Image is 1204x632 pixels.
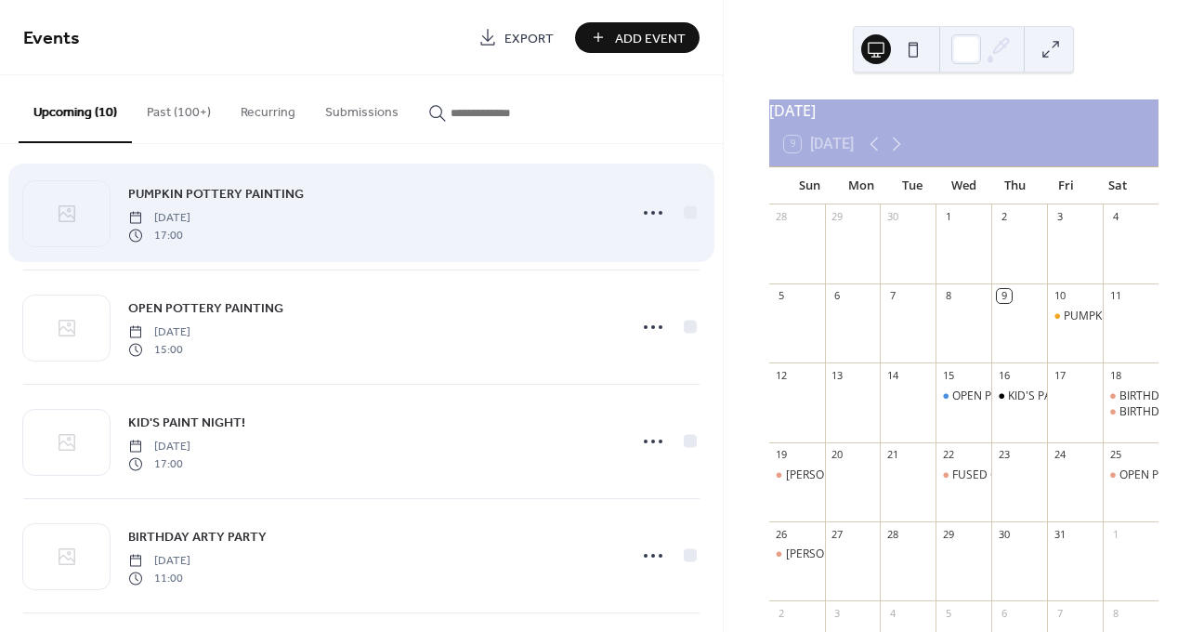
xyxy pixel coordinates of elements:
[936,388,991,404] div: OPEN POTTERY PAINTING
[1093,167,1144,204] div: Sat
[575,22,700,53] button: Add Event
[128,570,190,586] span: 11:00
[128,526,267,547] a: BIRTHDAY ARTY PARTY
[1108,606,1122,620] div: 8
[128,210,190,227] span: [DATE]
[991,388,1047,404] div: KID'S PAINT NIGHT!
[952,388,1086,404] div: OPEN POTTERY PAINTING
[128,553,190,570] span: [DATE]
[1053,527,1067,541] div: 31
[128,528,267,547] span: BIRTHDAY ARTY PARTY
[989,167,1040,204] div: Thu
[941,448,955,462] div: 22
[1108,368,1122,382] div: 18
[1053,210,1067,224] div: 3
[1108,448,1122,462] div: 25
[885,210,899,224] div: 30
[128,412,245,433] a: KID'S PAINT NIGHT!
[997,289,1011,303] div: 9
[504,29,554,48] span: Export
[941,210,955,224] div: 1
[885,448,899,462] div: 21
[885,289,899,303] div: 7
[835,167,886,204] div: Mon
[128,299,283,319] span: OPEN POTTERY PAINTING
[784,167,835,204] div: Sun
[885,368,899,382] div: 14
[941,289,955,303] div: 8
[1053,606,1067,620] div: 7
[128,455,190,472] span: 17:00
[775,289,789,303] div: 5
[226,75,310,141] button: Recurring
[831,606,844,620] div: 3
[128,414,245,433] span: KID'S PAINT NIGHT!
[128,297,283,319] a: OPEN POTTERY PAINTING
[775,527,789,541] div: 26
[997,448,1011,462] div: 23
[769,546,825,562] div: BOB ROSS PAINT CLASS
[775,210,789,224] div: 28
[885,527,899,541] div: 28
[1040,167,1092,204] div: Fri
[831,289,844,303] div: 6
[952,467,1149,483] div: FUSED GLASS CLASS [DATE] THEMED
[1103,388,1158,404] div: BIRTHDAY ARTY PARTY
[997,210,1011,224] div: 2
[1103,467,1158,483] div: OPEN POTTERY PAINTING
[941,527,955,541] div: 29
[831,527,844,541] div: 27
[997,368,1011,382] div: 16
[1053,368,1067,382] div: 17
[769,467,825,483] div: BOB ROSS PAINT CLASS
[19,75,132,143] button: Upcoming (10)
[769,99,1158,122] div: [DATE]
[831,368,844,382] div: 13
[23,20,80,57] span: Events
[997,527,1011,541] div: 30
[615,29,686,48] span: Add Event
[775,606,789,620] div: 2
[936,467,991,483] div: FUSED GLASS CLASS HALLOWEEN THEMED
[128,341,190,358] span: 15:00
[1108,210,1122,224] div: 4
[886,167,937,204] div: Tue
[1108,527,1122,541] div: 1
[941,606,955,620] div: 5
[1008,388,1109,404] div: KID'S PAINT NIGHT!
[1103,404,1158,420] div: BIRTHDAY ARTY PARTY
[786,546,944,562] div: [PERSON_NAME] PAINT CLASS
[465,22,568,53] a: Export
[132,75,226,141] button: Past (100+)
[786,467,944,483] div: [PERSON_NAME] PAINT CLASS
[128,185,304,204] span: PUMPKIN POTTERY PAINTING
[775,368,789,382] div: 12
[128,183,304,204] a: PUMPKIN POTTERY PAINTING
[997,606,1011,620] div: 6
[1053,289,1067,303] div: 10
[885,606,899,620] div: 4
[831,210,844,224] div: 29
[938,167,989,204] div: Wed
[831,448,844,462] div: 20
[128,227,190,244] span: 17:00
[1047,309,1103,324] div: PUMPKIN POTTERY PAINTING
[775,448,789,462] div: 19
[310,75,413,141] button: Submissions
[1108,289,1122,303] div: 11
[128,324,190,341] span: [DATE]
[128,439,190,455] span: [DATE]
[1053,448,1067,462] div: 24
[941,368,955,382] div: 15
